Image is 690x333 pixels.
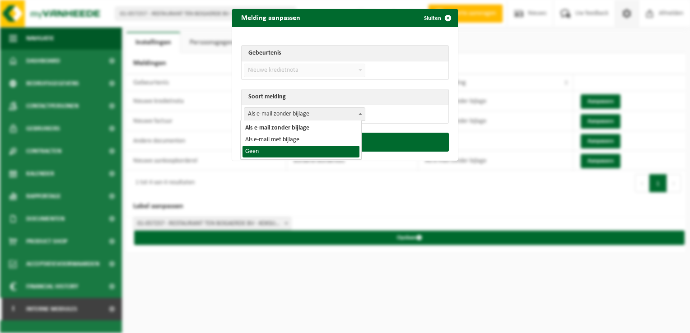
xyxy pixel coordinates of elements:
span: Als e-mail zonder bijlage [244,108,365,120]
th: Soort melding [242,89,448,105]
h2: Melding aanpassen [232,9,309,26]
li: Geen [242,146,359,157]
button: Sluiten [417,9,457,27]
li: Als e-mail met bijlage [242,134,359,146]
th: Gebeurtenis [242,46,448,61]
span: Nieuwe kredietnota [244,64,365,77]
li: Als e-mail zonder bijlage [242,122,359,134]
